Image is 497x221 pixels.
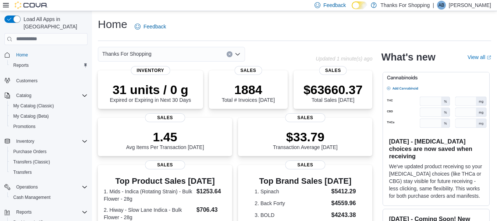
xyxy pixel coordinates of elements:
span: Reports [10,61,88,70]
dt: 2. Hiway - Slow Lane Indica - Bulk Flower - 28g [104,206,194,221]
button: Transfers (Classic) [7,157,90,167]
h2: What's new [381,51,435,63]
input: Dark Mode [352,1,367,9]
div: Transaction Average [DATE] [273,130,338,150]
span: My Catalog (Beta) [10,112,88,121]
span: Home [16,52,28,58]
dt: 1. Spinach [255,188,328,195]
a: Cash Management [10,193,53,202]
span: Cash Management [13,194,50,200]
button: Promotions [7,121,90,132]
span: Home [13,50,88,59]
dt: 1. Mids - Indica (Rotating Strain) - Bulk Flower - 28g [104,188,194,203]
p: [PERSON_NAME] [449,1,491,10]
span: Purchase Orders [10,147,88,156]
dd: $1253.64 [196,187,226,196]
button: Cash Management [7,192,90,203]
span: Promotions [13,124,36,130]
button: Reports [7,60,90,70]
span: My Catalog (Beta) [13,113,49,119]
button: Operations [1,182,90,192]
button: Purchase Orders [7,146,90,157]
button: Inventory [13,137,37,146]
p: We've updated product receiving so your [MEDICAL_DATA] choices (like THCa or CBG) stay visible fo... [389,163,483,200]
span: Customers [16,78,38,84]
span: Transfers [13,169,32,175]
span: Operations [13,183,88,191]
div: Ace Braaten [437,1,446,10]
div: Total Sales [DATE] [303,82,363,103]
button: My Catalog (Classic) [7,101,90,111]
dt: 2. Back Forty [255,200,328,207]
span: Sales [319,66,347,75]
p: 1884 [222,82,275,97]
span: AB [439,1,444,10]
button: Reports [1,207,90,217]
h3: Top Brand Sales [DATE] [255,177,356,186]
span: Feedback [323,1,346,9]
span: Reports [13,208,88,217]
span: Sales [145,160,185,169]
span: Sales [234,66,262,75]
span: Catalog [16,93,31,99]
p: $33.79 [273,130,338,144]
h3: [DATE] - [MEDICAL_DATA] choices are now saved when receiving [389,138,483,160]
button: Transfers [7,167,90,177]
a: Home [13,51,31,59]
span: Operations [16,184,38,190]
span: Purchase Orders [13,149,47,155]
span: Inventory [16,138,34,144]
a: My Catalog (Beta) [10,112,52,121]
a: Reports [10,61,32,70]
span: Promotions [10,122,88,131]
dd: $706.43 [196,206,226,214]
span: Transfers [10,168,88,177]
dd: $4559.96 [331,199,356,208]
button: Operations [13,183,41,191]
button: Inventory [1,136,90,146]
button: My Catalog (Beta) [7,111,90,121]
button: Home [1,49,90,60]
p: $63660.37 [303,82,363,97]
button: Customers [1,75,90,86]
span: Load All Apps in [GEOGRAPHIC_DATA] [21,15,88,30]
p: Thanks For Shopping [380,1,430,10]
dd: $4243.38 [331,211,356,220]
button: Clear input [227,51,232,57]
span: Transfers (Classic) [13,159,50,165]
a: Transfers [10,168,35,177]
a: My Catalog (Classic) [10,101,57,110]
a: Transfers (Classic) [10,158,53,166]
svg: External link [487,55,491,60]
span: Thanks For Shopping [102,49,152,58]
span: Inventory [131,66,170,75]
button: Catalog [13,91,34,100]
p: | [433,1,434,10]
div: Expired or Expiring in Next 30 Days [110,82,191,103]
a: Promotions [10,122,39,131]
span: My Catalog (Classic) [10,101,88,110]
span: Transfers (Classic) [10,158,88,166]
span: My Catalog (Classic) [13,103,54,109]
span: Sales [285,160,326,169]
span: Customers [13,76,88,85]
span: Inventory [13,137,88,146]
a: Customers [13,76,40,85]
span: Reports [16,209,32,215]
p: Updated 1 minute(s) ago [316,56,372,62]
h1: Home [98,17,127,32]
span: Feedback [143,23,166,30]
div: Total # Invoices [DATE] [222,82,275,103]
h3: Top Product Sales [DATE] [104,177,226,186]
a: View allExternal link [468,54,491,60]
img: Cova [15,1,48,9]
a: Purchase Orders [10,147,50,156]
a: Feedback [132,19,169,34]
div: Avg Items Per Transaction [DATE] [126,130,204,150]
p: 31 units / 0 g [110,82,191,97]
p: 1.45 [126,130,204,144]
dt: 3. BOLD [255,211,328,219]
button: Open list of options [235,51,241,57]
span: Cash Management [10,193,88,202]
